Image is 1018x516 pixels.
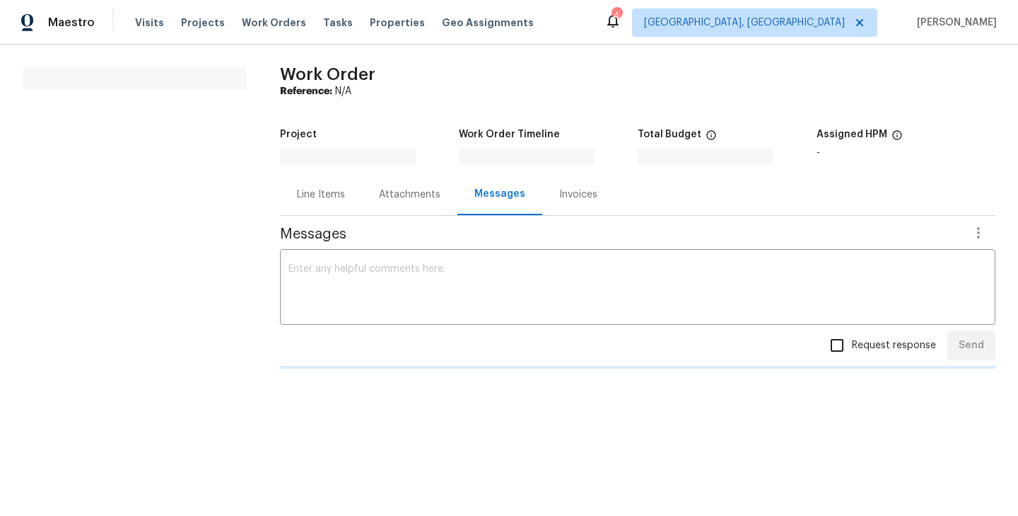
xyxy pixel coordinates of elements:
span: [GEOGRAPHIC_DATA], [GEOGRAPHIC_DATA] [644,16,845,30]
div: 4 [612,8,621,23]
span: Request response [852,338,936,353]
span: Work Order [280,66,375,83]
span: The hpm assigned to this work order. [891,130,903,148]
div: Messages [474,187,525,201]
h5: Total Budget [638,130,701,139]
div: - [817,148,995,158]
span: Tasks [323,18,353,28]
div: N/A [280,84,995,98]
span: [PERSON_NAME] [911,16,997,30]
h5: Work Order Timeline [459,130,560,139]
div: Attachments [379,188,440,202]
span: Properties [370,16,425,30]
h5: Assigned HPM [817,130,887,139]
span: Visits [135,16,164,30]
div: Invoices [559,188,597,202]
span: Maestro [48,16,95,30]
div: Line Items [297,188,345,202]
b: Reference: [280,86,332,96]
span: Geo Assignments [442,16,534,30]
span: Projects [181,16,225,30]
span: Work Orders [242,16,306,30]
span: The total cost of line items that have been proposed by Opendoor. This sum includes line items th... [706,130,717,148]
h5: Project [280,130,317,139]
span: Messages [280,227,961,241]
